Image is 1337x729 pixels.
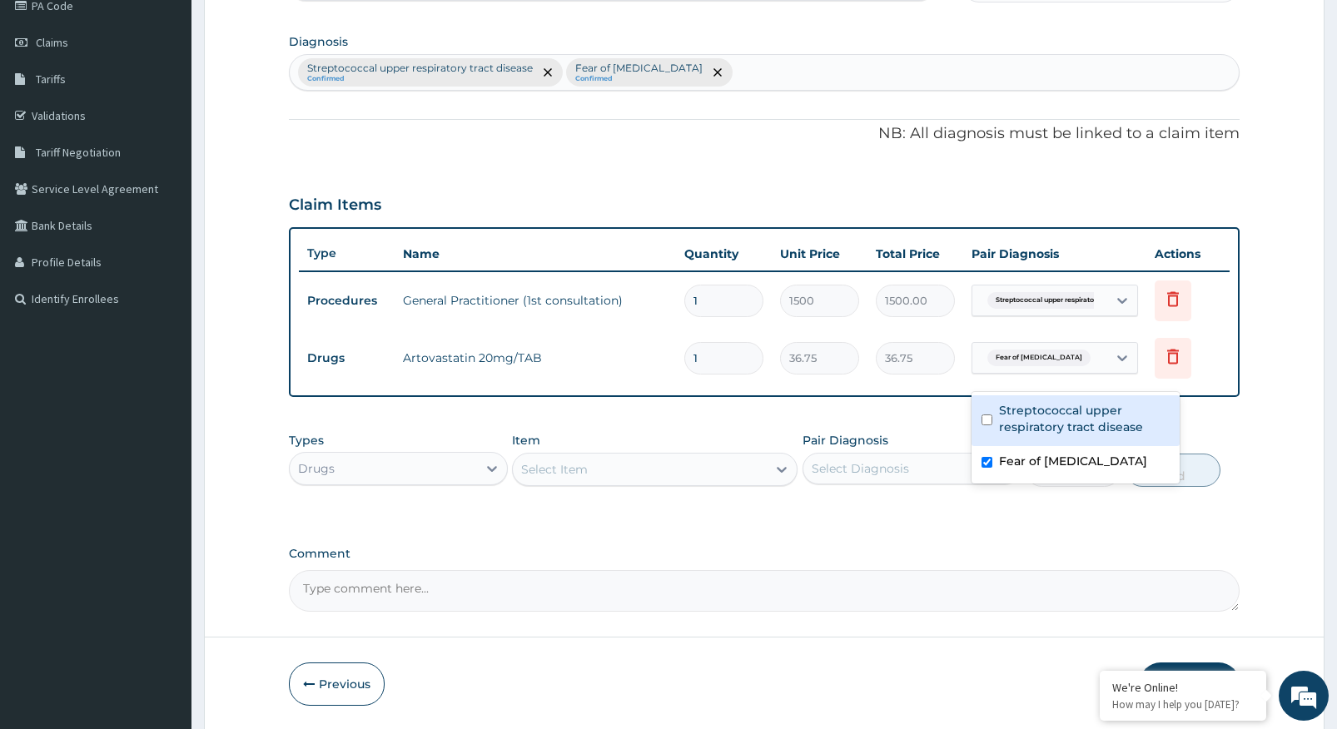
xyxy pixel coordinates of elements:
[8,454,317,513] textarea: Type your message and hit 'Enter'
[299,285,395,316] td: Procedures
[1140,662,1240,706] button: Submit
[999,453,1147,469] label: Fear of [MEDICAL_DATA]
[36,72,66,87] span: Tariffs
[307,62,533,75] p: Streptococcal upper respiratory tract disease
[963,237,1146,270] th: Pair Diagnosis
[803,432,888,449] label: Pair Diagnosis
[987,350,1091,366] span: Fear of [MEDICAL_DATA]
[87,93,280,115] div: Chat with us now
[289,123,1240,145] p: NB: All diagnosis must be linked to a claim item
[395,341,676,374] td: Artovastatin 20mg/TAB
[521,461,588,478] div: Select Item
[676,237,772,270] th: Quantity
[289,33,348,50] label: Diagnosis
[1112,697,1254,712] p: How may I help you today?
[289,196,381,215] h3: Claim Items
[395,237,676,270] th: Name
[540,65,555,80] span: remove selection option
[999,402,1170,435] label: Streptococcal upper respiratory tract disease
[289,547,1240,561] label: Comment
[307,75,533,83] small: Confirmed
[298,460,335,477] div: Drugs
[273,8,313,48] div: Minimize live chat window
[31,83,67,125] img: d_794563401_company_1708531726252_794563401
[1112,680,1254,695] div: We're Online!
[36,35,68,50] span: Claims
[299,343,395,374] td: Drugs
[289,434,324,448] label: Types
[97,210,230,378] span: We're online!
[395,284,676,317] td: General Practitioner (1st consultation)
[987,292,1110,309] span: Streptococcal upper respirator...
[36,145,121,160] span: Tariff Negotiation
[867,237,963,270] th: Total Price
[512,432,540,449] label: Item
[289,662,385,706] button: Previous
[812,460,909,477] div: Select Diagnosis
[575,75,703,83] small: Confirmed
[772,237,867,270] th: Unit Price
[299,238,395,269] th: Type
[575,62,703,75] p: Fear of [MEDICAL_DATA]
[1146,237,1230,270] th: Actions
[710,65,725,80] span: remove selection option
